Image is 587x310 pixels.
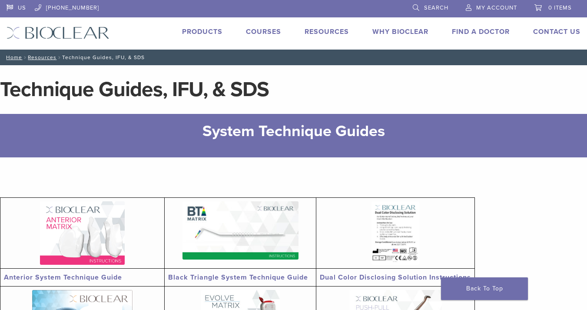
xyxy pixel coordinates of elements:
[28,54,56,60] a: Resources
[7,27,109,39] img: Bioclear
[182,27,222,36] a: Products
[246,27,281,36] a: Courses
[320,273,471,282] a: Dual Color Disclosing Solution Instructions
[441,277,528,300] a: Back To Top
[533,27,580,36] a: Contact Us
[452,27,510,36] a: Find A Doctor
[168,273,308,282] a: Black Triangle System Technique Guide
[476,4,517,11] span: My Account
[372,27,428,36] a: Why Bioclear
[548,4,572,11] span: 0 items
[424,4,448,11] span: Search
[3,54,22,60] a: Home
[56,55,62,60] span: /
[22,55,28,60] span: /
[104,121,483,142] h2: System Technique Guides
[305,27,349,36] a: Resources
[4,273,122,282] a: Anterior System Technique Guide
